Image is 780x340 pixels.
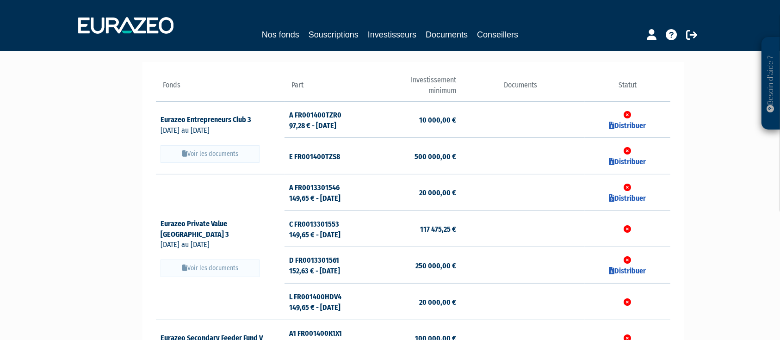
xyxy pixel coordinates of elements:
th: Statut [585,75,670,101]
td: 250 000,00 € [370,247,456,284]
a: Distribuer [609,266,646,275]
p: Besoin d'aide ? [766,42,776,125]
td: A FR0013301546 149,65 € - [DATE] [285,174,370,211]
th: Fonds [156,75,285,101]
span: [DATE] au [DATE] [161,240,210,249]
a: Investisseurs [368,28,416,41]
a: Documents [426,28,468,41]
button: Voir les documents [161,145,260,163]
a: Eurazeo Private Value [GEOGRAPHIC_DATA] 3 [161,219,237,239]
a: Distribuer [609,194,646,203]
td: E FR001400TZS8 [285,138,370,174]
th: Part [285,75,370,101]
a: Distribuer [609,121,646,130]
td: 10 000,00 € [370,101,456,138]
a: Nos fonds [262,28,299,41]
td: 20 000,00 € [370,174,456,211]
a: Distribuer [609,157,646,166]
a: Eurazeo Entrepreneurs Club 3 [161,115,260,124]
a: Conseillers [477,28,518,41]
td: 117 475,25 € [370,210,456,247]
td: D FR0013301561 152,63 € - [DATE] [285,247,370,284]
td: A FR001400TZR0 97,28 € - [DATE] [285,101,370,138]
td: L FR001400HDV4 149,65 € - [DATE] [285,284,370,320]
td: 20 000,00 € [370,284,456,320]
a: Souscriptions [309,28,359,41]
th: Investissement minimum [370,75,456,101]
img: 1732889491-logotype_eurazeo_blanc_rvb.png [78,17,173,34]
td: 500 000,00 € [370,138,456,174]
button: Voir les documents [161,260,260,277]
span: [DATE] au [DATE] [161,126,210,135]
th: Documents [456,75,585,101]
td: C FR0013301553 149,65 € - [DATE] [285,210,370,247]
